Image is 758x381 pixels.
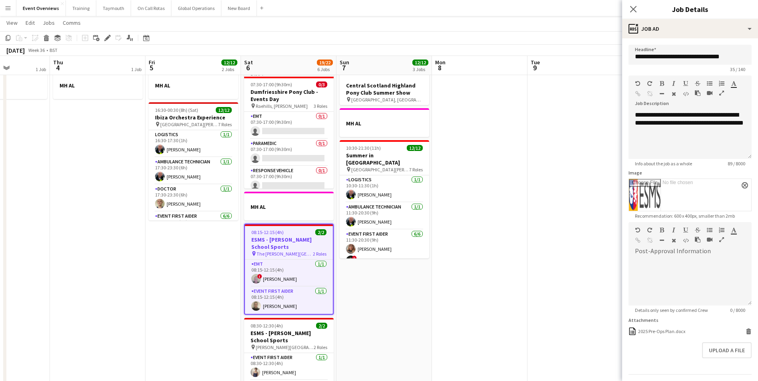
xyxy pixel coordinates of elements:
[6,46,25,54] div: [DATE]
[683,91,688,97] button: HTML Code
[149,157,238,185] app-card-role: Ambulance Technician1/117:30-23:30 (6h)[PERSON_NAME]
[171,0,221,16] button: Global Operations
[683,227,688,233] button: Underline
[313,251,326,257] span: 2 Roles
[257,274,262,279] span: !
[60,18,84,28] a: Comms
[50,47,58,53] div: BST
[221,60,237,65] span: 12/12
[251,229,284,235] span: 08:15-12:15 (4h)
[244,59,253,66] span: Sat
[707,90,712,96] button: Insert video
[257,251,313,257] span: The [PERSON_NAME][GEOGRAPHIC_DATA]
[340,140,429,258] app-job-card: 10:30-21:30 (11h)12/12Summer in [GEOGRAPHIC_DATA] [GEOGRAPHIC_DATA][PERSON_NAME], [GEOGRAPHIC_DAT...
[707,227,712,233] button: Unordered List
[96,0,131,16] button: Taymouth
[702,342,752,358] button: Upload a file
[629,307,714,313] span: Details only seen by confirmed Crew
[671,80,676,87] button: Italic
[407,145,423,151] span: 12/12
[731,80,736,87] button: Text Color
[63,19,81,26] span: Comms
[244,192,334,220] app-job-card: MH AL
[221,0,257,16] button: New Board
[66,0,96,16] button: Training
[317,66,332,72] div: 6 Jobs
[251,323,283,329] span: 08:30-12:30 (4h)
[635,227,641,233] button: Undo
[36,66,46,72] div: 1 Job
[251,81,292,87] span: 07:30-17:00 (9h30m)
[724,307,752,313] span: 0 / 8000
[149,114,238,121] h3: Ibiza Orchestra Experience
[629,161,698,167] span: Info about the job as a whole
[243,63,253,72] span: 6
[155,107,198,113] span: 16:30-00:30 (8h) (Sat)
[671,237,676,244] button: Clear Formatting
[53,82,143,89] h3: MH AL
[435,59,446,66] span: Mon
[149,59,155,66] span: Fri
[53,59,63,66] span: Thu
[149,130,238,157] app-card-role: Logistics1/116:30-17:30 (1h)[PERSON_NAME]
[314,344,327,350] span: 2 Roles
[352,256,357,260] span: !
[314,103,327,109] span: 3 Roles
[340,230,429,315] app-card-role: Event First Aider6/611:30-20:30 (9h)[PERSON_NAME]![PERSON_NAME]
[43,19,55,26] span: Jobs
[222,66,237,72] div: 2 Jobs
[244,112,334,139] app-card-role: EMT0/107:30-17:00 (9h30m)
[635,80,641,87] button: Undo
[244,224,334,315] app-job-card: 08:15-12:15 (4h)2/2ESMS - [PERSON_NAME] School Sports The [PERSON_NAME][GEOGRAPHIC_DATA]2 RolesEM...
[340,202,429,230] app-card-role: Ambulance Technician1/111:30-20:30 (9h)[PERSON_NAME]
[245,236,333,250] h3: ESMS - [PERSON_NAME] School Sports
[131,0,171,16] button: On Call Rotas
[724,66,752,72] span: 35 / 140
[659,91,664,97] button: Horizontal Line
[412,60,428,65] span: 12/12
[244,203,334,210] h3: MH AL
[719,80,724,87] button: Ordered List
[707,80,712,87] button: Unordered List
[149,212,238,297] app-card-role: Event First Aider6/617:30-23:30 (6h)
[409,167,423,173] span: 7 Roles
[659,227,664,233] button: Bold
[695,236,700,243] button: Paste as plain text
[340,108,429,137] app-job-card: MH AL
[659,237,664,244] button: Horizontal Line
[244,166,334,193] app-card-role: Response Vehicle0/107:30-17:00 (9h30m)
[244,329,334,344] h3: ESMS - [PERSON_NAME] School Sports
[244,88,334,103] h3: Dumfriesshire Pony Club - Events Day
[695,227,700,233] button: Strikethrough
[671,91,676,97] button: Clear Formatting
[340,70,429,105] app-job-card: Central Scotland Highland Pony Club Summer Show [GEOGRAPHIC_DATA], [GEOGRAPHIC_DATA]
[244,139,334,166] app-card-role: Paramedic0/107:30-17:00 (9h30m)
[721,161,752,167] span: 89 / 8000
[149,102,238,220] app-job-card: 16:30-00:30 (8h) (Sat)12/12Ibiza Orchestra Experience [GEOGRAPHIC_DATA][PERSON_NAME], [GEOGRAPHIC...
[340,152,429,166] h3: Summer in [GEOGRAPHIC_DATA]
[351,97,423,103] span: [GEOGRAPHIC_DATA], [GEOGRAPHIC_DATA]
[413,66,428,72] div: 3 Jobs
[340,82,429,96] h3: Central Scotland Highland Pony Club Summer Show
[149,70,238,99] app-job-card: MH AL
[245,260,333,287] app-card-role: EMT1/108:15-12:15 (4h)![PERSON_NAME]
[160,121,218,127] span: [GEOGRAPHIC_DATA][PERSON_NAME], [GEOGRAPHIC_DATA]
[53,70,143,99] div: MH AL
[52,63,63,72] span: 4
[216,107,232,113] span: 12/12
[315,229,326,235] span: 2/2
[256,344,314,350] span: [PERSON_NAME][GEOGRAPHIC_DATA]
[622,19,758,38] div: Job Ad
[131,66,141,72] div: 1 Job
[22,18,38,28] a: Edit
[245,287,333,314] app-card-role: Event First Aider1/108:15-12:15 (4h)[PERSON_NAME]
[26,19,35,26] span: Edit
[647,227,653,233] button: Redo
[40,18,58,28] a: Jobs
[683,237,688,244] button: HTML Code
